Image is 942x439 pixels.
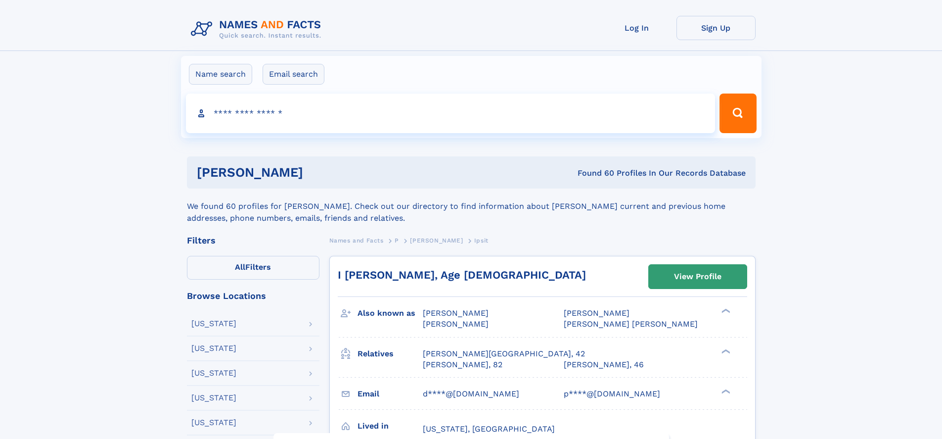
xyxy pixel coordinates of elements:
span: All [235,262,245,272]
div: Found 60 Profiles In Our Records Database [440,168,746,179]
h3: Email [358,386,423,402]
div: ❯ [719,388,731,394]
h3: Also known as [358,305,423,322]
div: ❯ [719,348,731,354]
a: Log In [597,16,676,40]
span: P [395,237,399,244]
span: [PERSON_NAME] [410,237,463,244]
h3: Lived in [358,418,423,435]
span: [PERSON_NAME] [564,308,629,318]
h1: [PERSON_NAME] [197,166,441,179]
a: P [395,234,399,246]
a: I [PERSON_NAME], Age [DEMOGRAPHIC_DATA] [338,269,586,281]
span: [PERSON_NAME] [423,308,489,318]
img: Logo Names and Facts [187,16,329,43]
span: Ipsit [474,237,489,244]
label: Name search [189,64,252,85]
a: Sign Up [676,16,756,40]
div: We found 60 profiles for [PERSON_NAME]. Check out our directory to find information about [PERSON... [187,189,756,224]
a: View Profile [649,265,747,289]
div: [US_STATE] [191,369,236,377]
div: Browse Locations [187,292,319,300]
a: [PERSON_NAME], 82 [423,359,502,370]
a: Names and Facts [329,234,384,246]
label: Filters [187,256,319,280]
div: View Profile [674,265,721,288]
div: ❯ [719,308,731,314]
label: Email search [263,64,324,85]
a: [PERSON_NAME][GEOGRAPHIC_DATA], 42 [423,348,585,359]
button: Search Button [719,94,756,133]
div: [US_STATE] [191,344,236,352]
div: [US_STATE] [191,394,236,402]
span: [US_STATE], [GEOGRAPHIC_DATA] [423,424,555,434]
div: Filters [187,236,319,245]
h3: Relatives [358,345,423,362]
input: search input [186,94,716,133]
div: [US_STATE] [191,320,236,328]
div: [US_STATE] [191,419,236,427]
span: [PERSON_NAME] [423,319,489,329]
a: [PERSON_NAME], 46 [564,359,644,370]
span: [PERSON_NAME] [PERSON_NAME] [564,319,698,329]
a: [PERSON_NAME] [410,234,463,246]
